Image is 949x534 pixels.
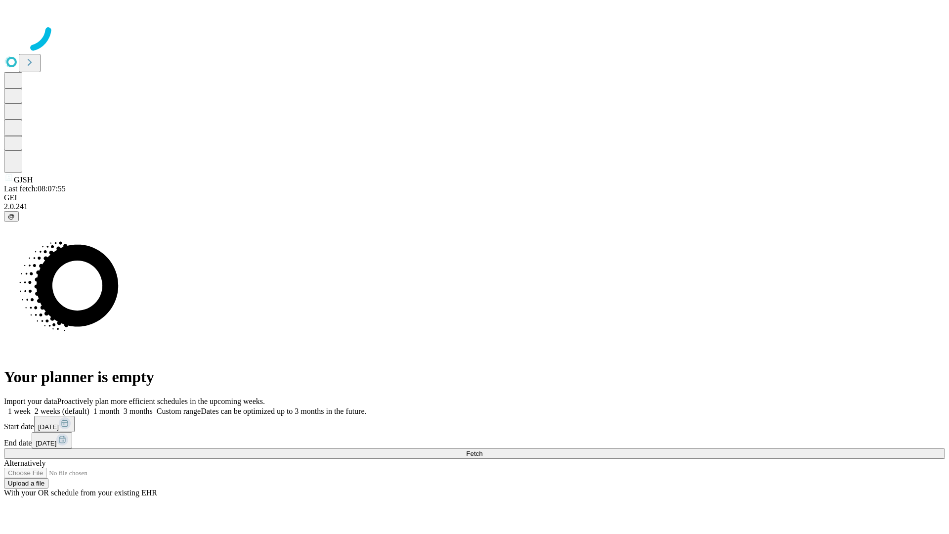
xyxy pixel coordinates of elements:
[57,397,265,405] span: Proactively plan more efficient schedules in the upcoming weeks.
[4,211,19,222] button: @
[14,176,33,184] span: GJSH
[124,407,153,415] span: 3 months
[4,416,945,432] div: Start date
[4,478,48,489] button: Upload a file
[157,407,201,415] span: Custom range
[4,202,945,211] div: 2.0.241
[4,489,157,497] span: With your OR schedule from your existing EHR
[4,368,945,386] h1: Your planner is empty
[36,440,56,447] span: [DATE]
[38,423,59,431] span: [DATE]
[201,407,366,415] span: Dates can be optimized up to 3 months in the future.
[4,459,45,467] span: Alternatively
[466,450,482,457] span: Fetch
[4,193,945,202] div: GEI
[4,397,57,405] span: Import your data
[4,432,945,448] div: End date
[93,407,120,415] span: 1 month
[32,432,72,448] button: [DATE]
[8,213,15,220] span: @
[34,416,75,432] button: [DATE]
[8,407,31,415] span: 1 week
[4,184,66,193] span: Last fetch: 08:07:55
[35,407,89,415] span: 2 weeks (default)
[4,448,945,459] button: Fetch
